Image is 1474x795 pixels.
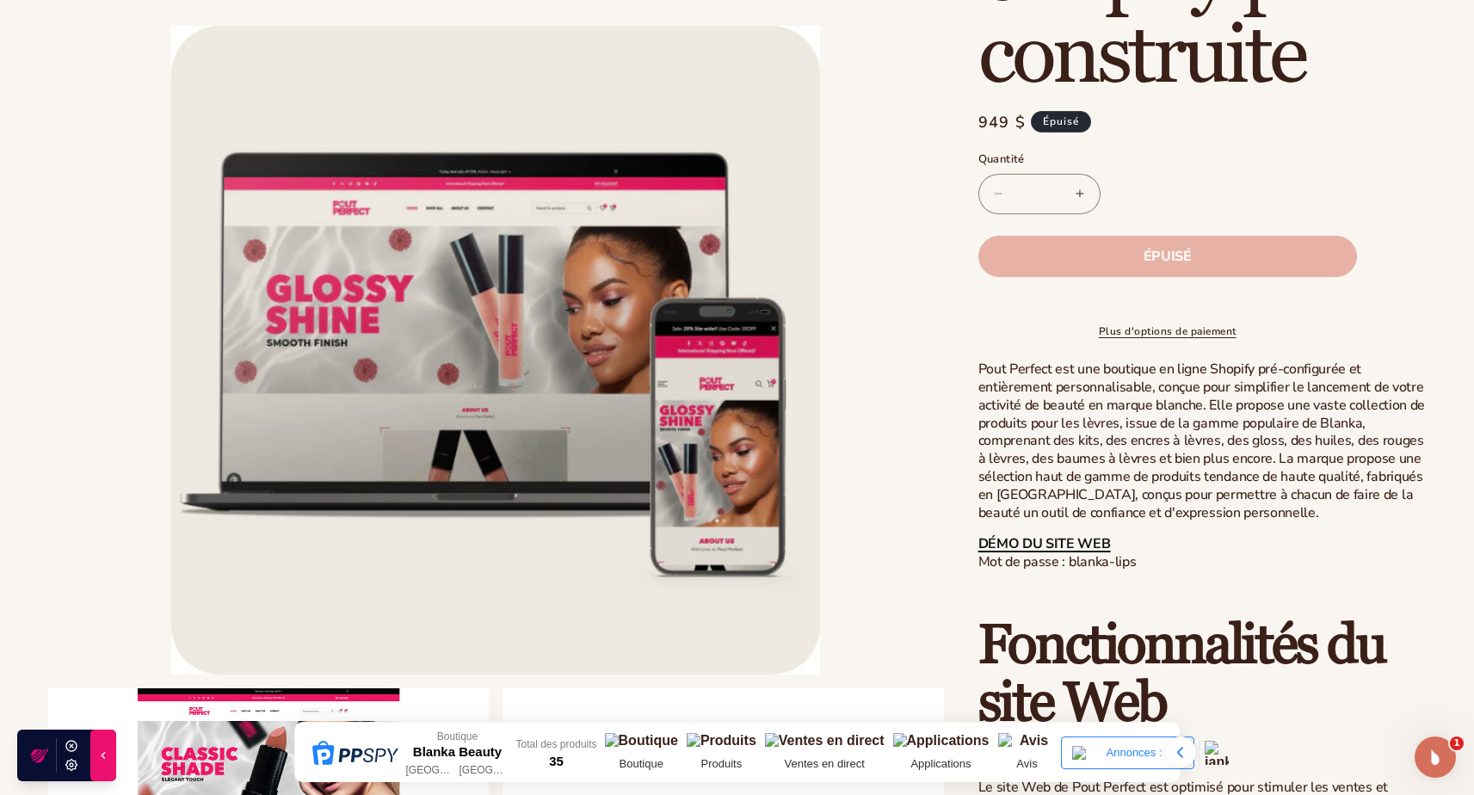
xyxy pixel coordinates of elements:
font: Épuisé [1144,247,1192,266]
iframe: Chat en direct par interphone [1415,736,1456,778]
font: Plus d'options de paiement [1099,324,1237,338]
font: 1 [1453,737,1460,749]
font: Quantité [978,151,1025,167]
font: Fonctionnalités du site Web [978,612,1385,736]
font: Mot de passe : blanka-lips [978,552,1137,571]
font: Épuisé [1043,114,1079,128]
font: Pout Perfect est une boutique en ligne Shopify pré-configurée et entièrement personnalisable, con... [978,360,1425,521]
button: Épuisé [978,236,1357,277]
a: DÉMO DU SITE WEB [978,534,1111,553]
a: Plus d'options de paiement [978,324,1357,339]
font: 949 $ [978,112,1027,132]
